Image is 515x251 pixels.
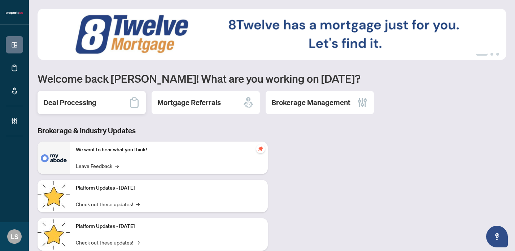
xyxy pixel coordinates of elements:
[38,218,70,251] img: Platform Updates - July 8, 2025
[38,9,506,60] img: Slide 0
[38,180,70,212] img: Platform Updates - July 21, 2025
[11,231,18,242] span: LS
[43,98,96,108] h2: Deal Processing
[496,53,499,56] button: 3
[136,238,140,246] span: →
[38,142,70,174] img: We want to hear what you think!
[256,144,265,153] span: pushpin
[136,200,140,208] span: →
[76,146,262,154] p: We want to hear what you think!
[476,53,488,56] button: 1
[76,222,262,230] p: Platform Updates - [DATE]
[76,162,119,170] a: Leave Feedback→
[38,126,268,136] h3: Brokerage & Industry Updates
[76,200,140,208] a: Check out these updates!→
[76,184,262,192] p: Platform Updates - [DATE]
[271,98,350,108] h2: Brokerage Management
[490,53,493,56] button: 2
[157,98,221,108] h2: Mortgage Referrals
[76,238,140,246] a: Check out these updates!→
[115,162,119,170] span: →
[486,226,508,247] button: Open asap
[6,11,23,15] img: logo
[38,72,506,85] h1: Welcome back [PERSON_NAME]! What are you working on [DATE]?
